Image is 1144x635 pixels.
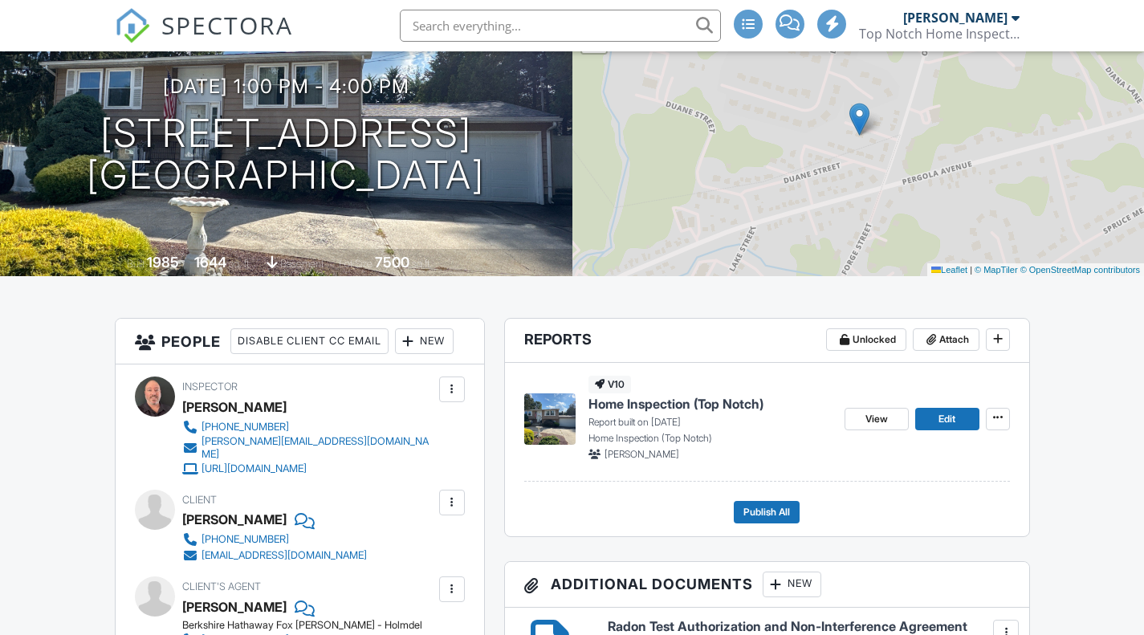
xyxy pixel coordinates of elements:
[194,254,226,271] div: 1644
[395,328,454,354] div: New
[202,435,435,461] div: [PERSON_NAME][EMAIL_ADDRESS][DOMAIN_NAME]
[182,619,448,632] div: Berkshire Hathaway Fox [PERSON_NAME] - Holmdel
[859,26,1020,42] div: Top Notch Home Inspection
[975,265,1018,275] a: © MapTiler
[202,421,289,434] div: [PHONE_NUMBER]
[182,547,367,564] a: [EMAIL_ADDRESS][DOMAIN_NAME]
[970,265,972,275] span: |
[182,507,287,531] div: [PERSON_NAME]
[87,112,485,197] h1: [STREET_ADDRESS] [GEOGRAPHIC_DATA]
[763,572,821,597] div: New
[116,319,484,364] h3: People
[202,549,367,562] div: [EMAIL_ADDRESS][DOMAIN_NAME]
[182,395,287,419] div: [PERSON_NAME]
[163,75,409,97] h3: [DATE] 1:00 pm - 4:00 pm
[608,620,1009,634] h6: Radon Test Authorization and Non-Interference Agreement
[903,10,1008,26] div: [PERSON_NAME]
[115,8,150,43] img: The Best Home Inspection Software - Spectora
[412,258,432,270] span: sq.ft.
[161,8,293,42] span: SPECTORA
[375,254,409,271] div: 7500
[182,531,367,547] a: [PHONE_NUMBER]
[182,494,217,506] span: Client
[182,461,435,477] a: [URL][DOMAIN_NAME]
[182,580,261,592] span: Client's Agent
[1020,265,1140,275] a: © OpenStreetMap contributors
[229,258,251,270] span: sq. ft.
[505,562,1029,608] h3: Additional Documents
[280,258,324,270] span: basement
[182,595,287,619] div: [PERSON_NAME]
[182,419,435,435] a: [PHONE_NUMBER]
[127,258,145,270] span: Built
[182,435,435,461] a: [PERSON_NAME][EMAIL_ADDRESS][DOMAIN_NAME]
[202,462,307,475] div: [URL][DOMAIN_NAME]
[182,381,238,393] span: Inspector
[849,103,869,136] img: Marker
[339,258,373,270] span: Lot Size
[230,328,389,354] div: Disable Client CC Email
[147,254,179,271] div: 1985
[202,533,289,546] div: [PHONE_NUMBER]
[115,22,293,55] a: SPECTORA
[931,265,967,275] a: Leaflet
[400,10,721,42] input: Search everything...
